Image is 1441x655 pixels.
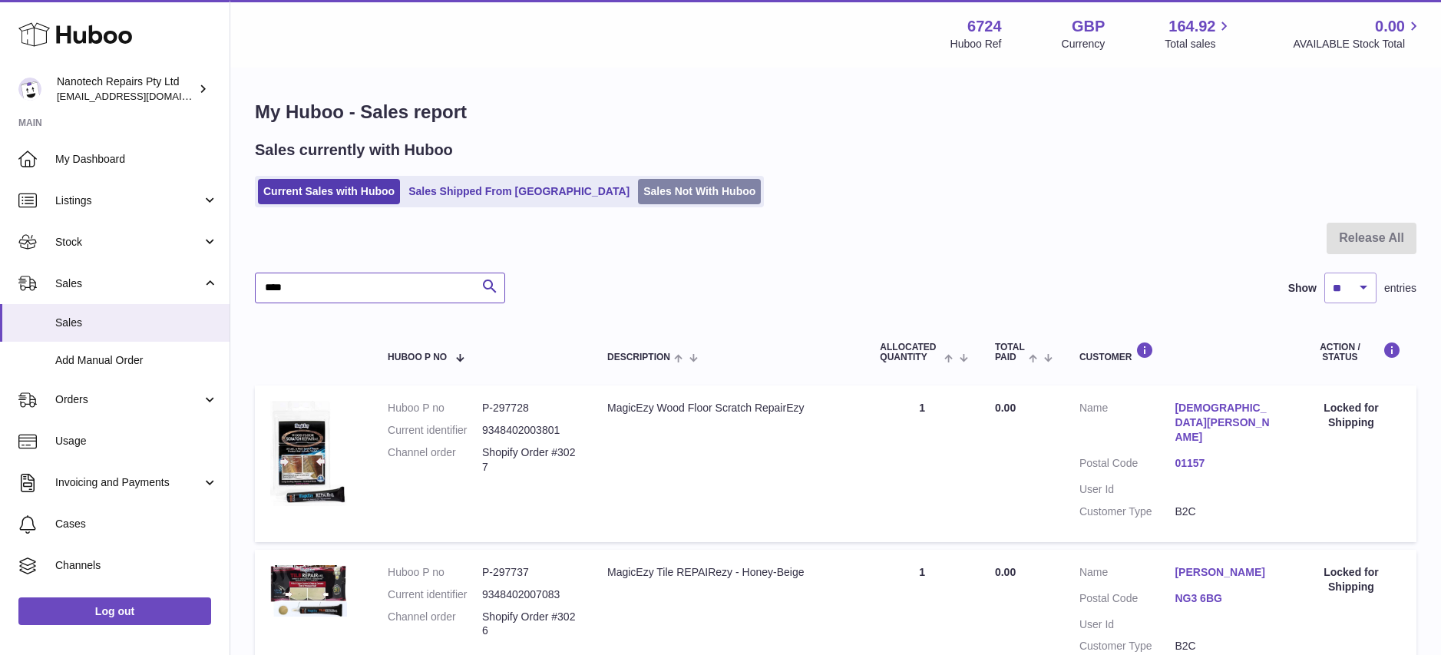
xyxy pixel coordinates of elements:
a: Sales Shipped From [GEOGRAPHIC_DATA] [403,179,635,204]
span: 0.00 [995,402,1016,414]
span: AVAILABLE Stock Total [1293,37,1423,51]
div: MagicEzy Wood Floor Scratch RepairEzy [607,401,849,415]
span: Total sales [1165,37,1233,51]
dd: P-297737 [482,565,577,580]
span: 0.00 [995,566,1016,578]
div: MagicEzy Tile REPAIRezy - Honey-Beige [607,565,849,580]
img: 67241737507908.png [270,565,347,617]
dd: Shopify Order #3026 [482,610,577,639]
span: Cases [55,517,218,531]
span: entries [1384,281,1416,296]
a: Sales Not With Huboo [638,179,761,204]
dt: Huboo P no [388,401,482,415]
dt: Name [1079,401,1175,448]
dt: Channel order [388,445,482,475]
dt: Current identifier [388,423,482,438]
a: Current Sales with Huboo [258,179,400,204]
dd: 9348402007083 [482,587,577,602]
div: Locked for Shipping [1301,565,1401,594]
span: Invoicing and Payments [55,475,202,490]
span: ALLOCATED Quantity [880,342,940,362]
dt: Current identifier [388,587,482,602]
span: Listings [55,194,202,208]
dt: Customer Type [1079,504,1175,519]
strong: 6724 [967,16,1002,37]
a: NG3 6BG [1175,591,1271,606]
span: Sales [55,276,202,291]
label: Show [1288,281,1317,296]
dd: 9348402003801 [482,423,577,438]
span: Orders [55,392,202,407]
div: Nanotech Repairs Pty Ltd [57,74,195,104]
dd: Shopify Order #3027 [482,445,577,475]
a: 164.92 Total sales [1165,16,1233,51]
dt: User Id [1079,482,1175,497]
div: Locked for Shipping [1301,401,1401,430]
span: Channels [55,558,218,573]
strong: GBP [1072,16,1105,37]
dt: Name [1079,565,1175,584]
dt: Postal Code [1079,456,1175,475]
div: Action / Status [1301,342,1401,362]
div: Currency [1062,37,1106,51]
img: 67241737509241.png [270,401,347,505]
div: Customer [1079,342,1271,362]
span: Total paid [995,342,1025,362]
a: Log out [18,597,211,625]
dd: B2C [1175,504,1271,519]
a: 01157 [1175,456,1271,471]
span: My Dashboard [55,152,218,167]
dt: Huboo P no [388,565,482,580]
span: Sales [55,316,218,330]
span: Huboo P no [388,352,447,362]
a: 0.00 AVAILABLE Stock Total [1293,16,1423,51]
span: 0.00 [1375,16,1405,37]
span: Add Manual Order [55,353,218,368]
span: Stock [55,235,202,250]
span: 164.92 [1168,16,1215,37]
a: [PERSON_NAME] [1175,565,1271,580]
dt: Channel order [388,610,482,639]
dt: Customer Type [1079,639,1175,653]
dt: Postal Code [1079,591,1175,610]
span: [EMAIL_ADDRESS][DOMAIN_NAME] [57,90,226,102]
td: 1 [864,385,980,541]
span: Usage [55,434,218,448]
span: Description [607,352,670,362]
a: [DEMOGRAPHIC_DATA][PERSON_NAME] [1175,401,1271,445]
h2: Sales currently with Huboo [255,140,453,160]
h1: My Huboo - Sales report [255,100,1416,124]
dd: P-297728 [482,401,577,415]
dt: User Id [1079,617,1175,632]
div: Huboo Ref [950,37,1002,51]
dd: B2C [1175,639,1271,653]
img: info@nanotechrepairs.com [18,78,41,101]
